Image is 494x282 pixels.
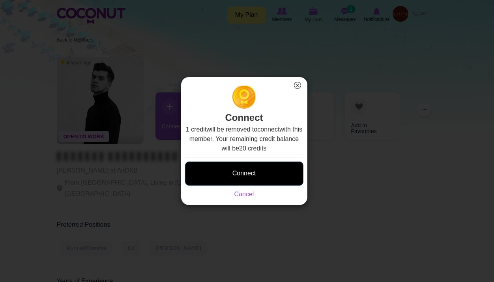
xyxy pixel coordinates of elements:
[239,145,266,152] b: 20 credits
[185,162,303,186] button: Connect
[234,191,254,197] a: Cancel
[185,125,303,199] div: will be removed to with this member. Your remaining credit balance will be
[292,80,303,90] button: Close
[186,126,206,133] b: 1 credit
[185,85,303,125] h2: Connect
[257,126,279,133] b: connect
